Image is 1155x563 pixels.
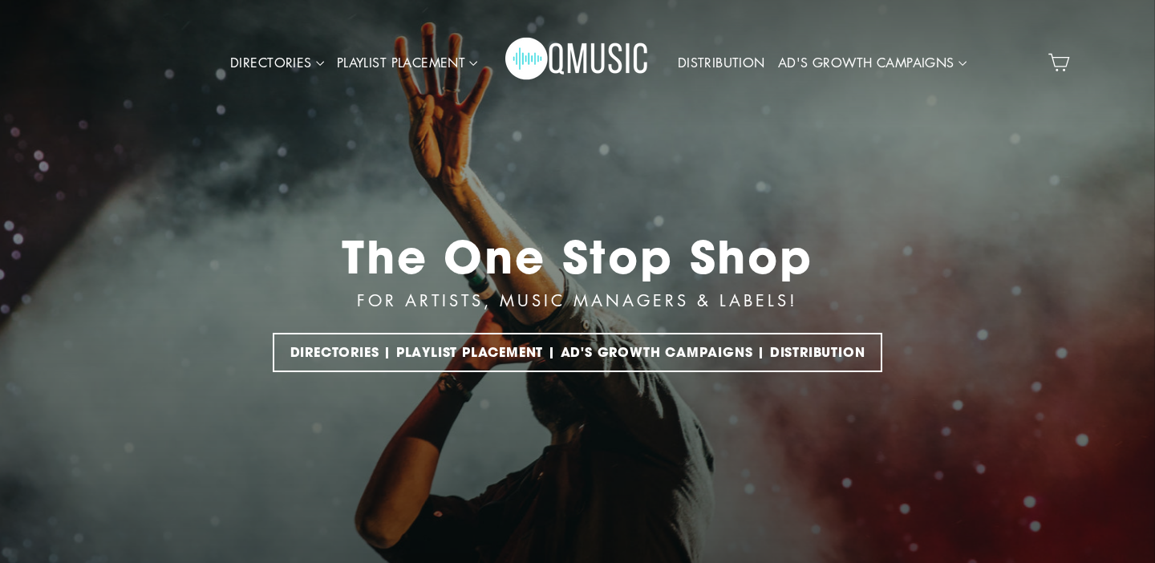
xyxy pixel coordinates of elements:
div: FOR ARTISTS, MUSIC MANAGERS & LABELS! [357,287,798,313]
a: PLAYLIST PLACEMENT [330,45,484,82]
a: DISTRIBUTION [671,45,772,82]
a: DIRECTORIES [224,45,330,82]
a: DIRECTORIES | PLAYLIST PLACEMENT | AD'S GROWTH CAMPAIGNS | DISTRIBUTION [273,333,883,372]
img: Q Music Promotions [505,26,650,99]
div: The One Stop Shop [342,229,813,283]
a: AD'S GROWTH CAMPAIGNS [772,45,973,82]
div: Primary [174,16,981,110]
